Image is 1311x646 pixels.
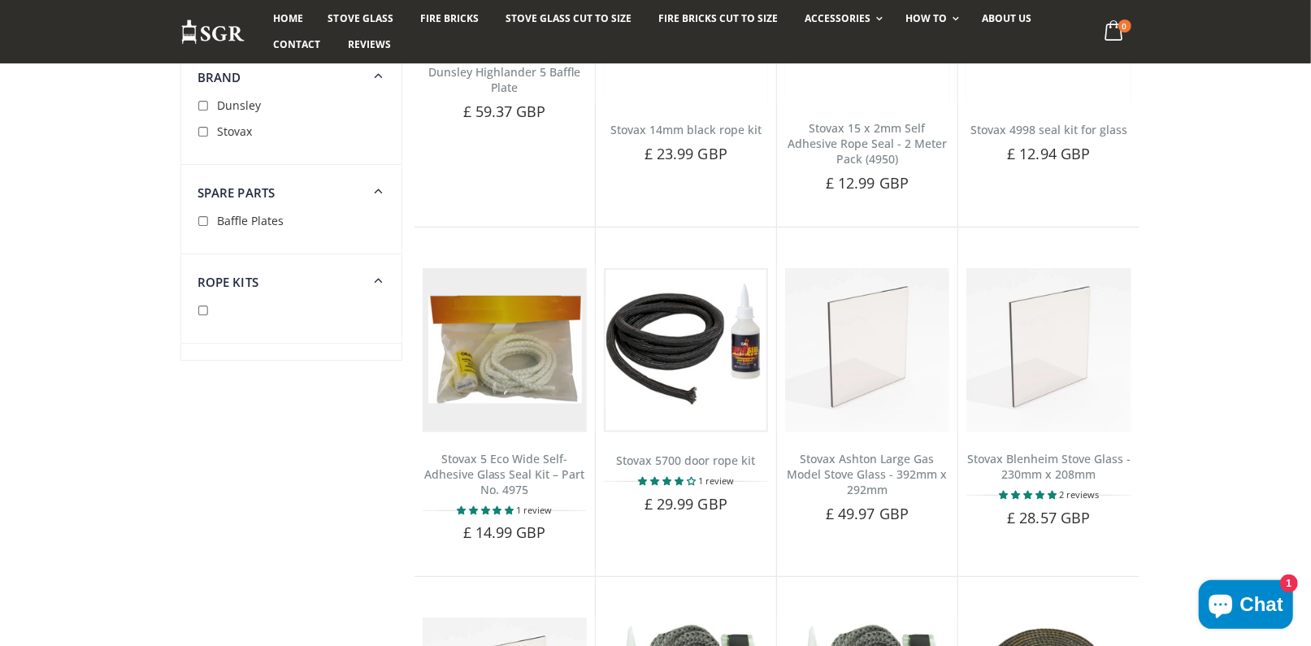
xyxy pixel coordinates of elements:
[463,102,546,121] span: £ 59.37 GBP
[616,453,755,468] a: Stovax 5700 door rope kit
[1059,488,1099,501] span: 2 reviews
[788,120,947,167] a: Stovax 15 x 2mm Self Adhesive Rope Seal - 2 Meter Pack (4950)
[424,451,585,497] a: Stovax 5 Eco Wide Self-Adhesive Glass Seal Kit – Part No. 4975
[1118,20,1131,33] span: 0
[999,488,1059,501] span: 5.00 stars
[217,124,252,139] span: Stovax
[1007,144,1090,163] span: £ 12.94 GBP
[262,6,316,32] a: Home
[658,11,778,25] span: Fire Bricks Cut To Size
[274,37,321,51] span: Contact
[274,11,304,25] span: Home
[638,475,698,487] span: 4.00 stars
[645,494,727,514] span: £ 29.99 GBP
[198,69,241,85] span: Brand
[698,475,734,487] span: 1 review
[785,268,949,432] img: Stovax Ashton Large Gas Model Stove Glass
[336,32,403,58] a: Reviews
[463,522,546,542] span: £ 14.99 GBP
[517,504,553,516] span: 1 review
[792,6,891,32] a: Accessories
[983,11,1032,25] span: About us
[826,504,909,523] span: £ 49.97 GBP
[788,451,948,497] a: Stovax Ashton Large Gas Model Stove Glass - 392mm x 292mm
[610,122,762,137] a: Stovax 14mm black rope kit
[1007,508,1090,527] span: £ 28.57 GBP
[826,173,909,193] span: £ 12.99 GBP
[408,6,491,32] a: Fire Bricks
[316,6,406,32] a: Stove Glass
[493,6,644,32] a: Stove Glass Cut To Size
[198,184,276,201] span: Spare Parts
[894,6,968,32] a: How To
[970,122,1127,137] a: Stovax 4998 seal kit for glass
[328,11,393,25] span: Stove Glass
[506,11,632,25] span: Stove Glass Cut To Size
[198,274,258,290] span: Rope Kits
[1097,16,1131,48] a: 0
[428,64,580,95] a: Dunsley Highlander 5 Baffle Plate
[646,6,790,32] a: Fire Bricks Cut To Size
[262,32,333,58] a: Contact
[604,268,768,432] img: Stovax 5700 door rope kit
[645,144,727,163] span: £ 23.99 GBP
[805,11,870,25] span: Accessories
[967,451,1131,482] a: Stovax Blenheim Stove Glass - 230mm x 208mm
[217,213,284,228] span: Baffle Plates
[906,11,948,25] span: How To
[423,268,587,432] img: Stovax 5 Eco Wide Self-Adhesive Glass Seal Kit
[970,6,1044,32] a: About us
[457,504,517,516] span: 5.00 stars
[420,11,479,25] span: Fire Bricks
[966,268,1131,432] img: Stovax Blenheim Stove Glass
[217,98,261,113] span: Dunsley
[1194,580,1298,633] inbox-online-store-chat: Shopify online store chat
[180,19,245,46] img: Stove Glass Replacement
[348,37,391,51] span: Reviews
